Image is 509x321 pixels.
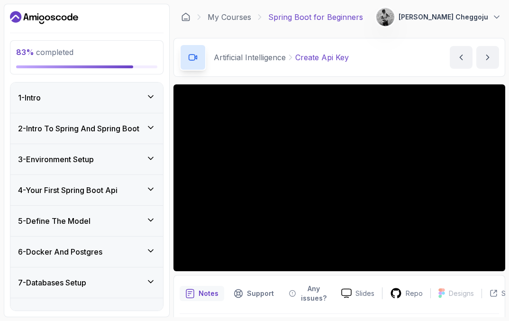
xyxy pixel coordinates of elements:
[247,289,274,298] p: Support
[10,83,163,113] button: 1-Intro
[10,113,163,144] button: 2-Intro To Spring And Spring Boot
[173,84,505,271] iframe: 3 - Create API Key
[18,123,139,134] h3: 2 - Intro To Spring And Spring Boot
[181,12,191,22] a: Dashboard
[10,144,163,174] button: 3-Environment Setup
[300,284,328,303] p: Any issues?
[18,92,41,103] h3: 1 - Intro
[10,10,78,25] a: Dashboard
[18,215,91,227] h3: 5 - Define The Model
[214,52,286,63] p: Artificial Intelligence
[295,52,349,63] p: Create Api Key
[355,289,374,298] p: Slides
[450,46,473,69] button: previous content
[180,281,224,306] button: notes button
[18,246,102,257] h3: 6 - Docker And Postgres
[18,154,94,165] h3: 3 - Environment Setup
[268,11,363,23] p: Spring Boot for Beginners
[228,281,280,306] button: Support button
[208,11,251,23] a: My Courses
[16,47,34,57] span: 83 %
[376,8,394,26] img: user profile image
[283,281,334,306] button: Feedback button
[334,288,382,298] a: Slides
[10,237,163,267] button: 6-Docker And Postgres
[18,184,118,196] h3: 4 - Your First Spring Boot Api
[18,308,82,319] h3: 8 - Spring Data Jpa
[406,289,423,298] p: Repo
[449,289,474,298] p: Designs
[399,12,488,22] p: [PERSON_NAME] Cheggoju
[16,47,73,57] span: completed
[476,46,499,69] button: next content
[10,206,163,236] button: 5-Define The Model
[382,287,430,299] a: Repo
[10,175,163,205] button: 4-Your First Spring Boot Api
[18,277,86,288] h3: 7 - Databases Setup
[199,289,218,298] p: Notes
[10,267,163,298] button: 7-Databases Setup
[376,8,501,27] button: user profile image[PERSON_NAME] Cheggoju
